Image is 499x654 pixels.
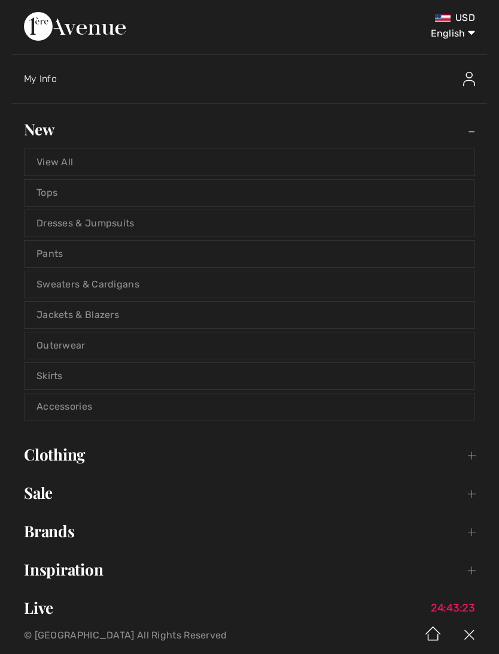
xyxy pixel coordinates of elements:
a: View All [25,149,474,175]
img: X [451,617,487,654]
a: Clothing [12,441,487,468]
div: USD [294,12,475,24]
a: Skirts [25,363,474,389]
p: © [GEOGRAPHIC_DATA] All Rights Reserved [24,631,294,640]
a: Brands [12,518,487,544]
a: Tops [25,180,474,206]
a: New [12,116,487,143]
img: 1ère Avenue [24,12,126,41]
a: Outerwear [25,332,474,359]
a: Inspiration [12,556,487,583]
a: Pants [25,241,474,267]
a: Dresses & Jumpsuits [25,210,474,237]
img: Home [415,617,451,654]
span: 24:43:23 [431,602,481,614]
img: My Info [463,72,475,86]
a: Live [12,595,487,621]
a: Sale [12,480,487,506]
a: Sweaters & Cardigans [25,271,474,298]
a: Accessories [25,393,474,420]
span: My Info [24,73,57,84]
a: Jackets & Blazers [25,302,474,328]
